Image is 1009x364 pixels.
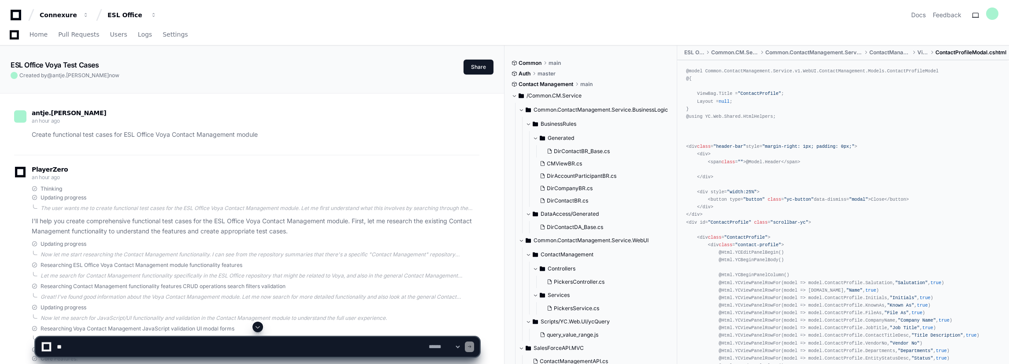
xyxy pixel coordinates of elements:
div: The user wants me to create functional test cases for the ESL Office Voya Contact Management modu... [41,205,479,212]
svg: Directory [540,290,545,300]
span: DirContactBR_Base.cs [554,148,610,155]
span: Researching ESL Office Voya Contact Management module functionality features [41,262,242,269]
button: Generated [533,131,671,145]
div: ESL Office [108,11,145,19]
span: Common.ContactManagement.Service.BusinessLogic [534,106,668,113]
svg: Directory [533,249,538,260]
span: an hour ago [32,174,60,180]
button: Services [533,288,671,302]
span: /Common.CM.Service [527,92,582,99]
svg: Directory [540,133,545,143]
span: DirContactBR.cs [547,197,588,204]
span: DataAccess/Generated [541,210,599,218]
span: an hour ago [32,117,60,124]
span: "File As" [884,310,909,315]
span: class [708,235,722,240]
button: Connexure [36,7,93,23]
span: Generated [548,135,574,142]
svg: Directory [519,90,524,101]
span: DirContactDA_Base.cs [547,224,603,231]
svg: Directory [533,316,538,327]
span: Home [30,32,48,37]
svg: Directory [540,263,545,274]
span: "width:25%" [727,189,757,195]
button: CMViewBR.cs [536,158,665,170]
span: ContactManagement [541,251,594,258]
span: Common [519,60,542,67]
span: class [754,220,768,225]
span: class [719,242,732,248]
button: PickersService.cs [543,302,665,315]
span: true [931,280,942,285]
span: true [912,310,923,315]
div: Great! I've found good information about the Voya Contact Management module. Let me now search fo... [41,293,479,300]
span: "ContactProfile" [724,235,768,240]
button: Share [464,60,493,75]
span: class [768,197,781,202]
span: "" [738,159,743,165]
span: Thinking [41,185,62,192]
span: Users [110,32,127,37]
span: BusinessRules [541,120,576,128]
span: CMViewBR.cs [547,160,582,167]
span: true [917,303,928,308]
span: class [697,144,711,149]
svg: Directory [526,105,531,115]
span: main [580,81,593,88]
button: DirContactDA_Base.cs [536,221,665,233]
button: /Common.CM.Service [512,89,671,103]
div: Connexure [40,11,78,19]
span: Logs [138,32,152,37]
span: "Name" [846,288,863,293]
button: BusinessRules [526,117,671,131]
span: "ContactProfile" [708,220,752,225]
span: PlayerZero [32,167,68,172]
button: Controllers [533,262,671,276]
span: PickersService.cs [554,305,599,312]
span: Created by [19,72,119,79]
a: Docs [911,11,926,19]
svg: Directory [526,235,531,246]
button: ContactManagement [526,248,671,262]
a: Settings [163,25,188,45]
span: Pull Requests [58,32,99,37]
span: "ContactProfile" [738,91,781,96]
svg: Directory [533,209,538,219]
div: Now let me search for JavaScript/UI functionality and validation in the Contact Management module... [41,315,479,322]
a: Logs [138,25,152,45]
span: Common.ContactManagement.Service.WebUI [534,237,649,244]
span: master [538,70,556,77]
span: "contact-profile" [735,242,781,248]
span: ContactManagement [869,49,910,56]
span: null [719,99,730,104]
span: Updating progress [41,194,86,201]
button: PickersController.cs [543,276,665,288]
div: Now let me start researching the Contact Management functionality. I can see from the repository ... [41,251,479,258]
span: ESL Office [684,49,704,56]
span: "Company Name" [898,318,936,323]
button: Common.ContactManagement.Service.BusinessLogic [519,103,671,117]
span: "margin-right: 1px; padding: 0px;" [762,144,854,149]
span: "Known As" [887,303,914,308]
span: antje.[PERSON_NAME] [52,72,109,79]
button: DirAccountParticipantBR.cs [536,170,665,182]
p: Create functional test cases for ESL Office Voya Contact Management module [32,130,479,140]
span: true [865,288,876,293]
span: "scrollbar-yc" [770,220,808,225]
span: "button" [743,197,765,202]
span: main [549,60,561,67]
span: antje.[PERSON_NAME] [32,109,106,116]
span: Views [917,49,928,56]
button: Feedback [933,11,961,19]
span: Settings [163,32,188,37]
span: true [920,295,931,300]
a: Home [30,25,48,45]
button: DirContactBR.cs [536,195,665,207]
span: PickersController.cs [554,278,605,285]
span: Updating progress [41,240,86,248]
span: Common.ContactManagement.Service.v1.WebUI [765,49,862,56]
span: DirAccountParticipantBR.cs [547,173,616,180]
span: Controllers [548,265,575,272]
span: Updating progress [41,304,86,311]
button: Scripts/YC.Web.UI/ycQuery [526,315,671,329]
